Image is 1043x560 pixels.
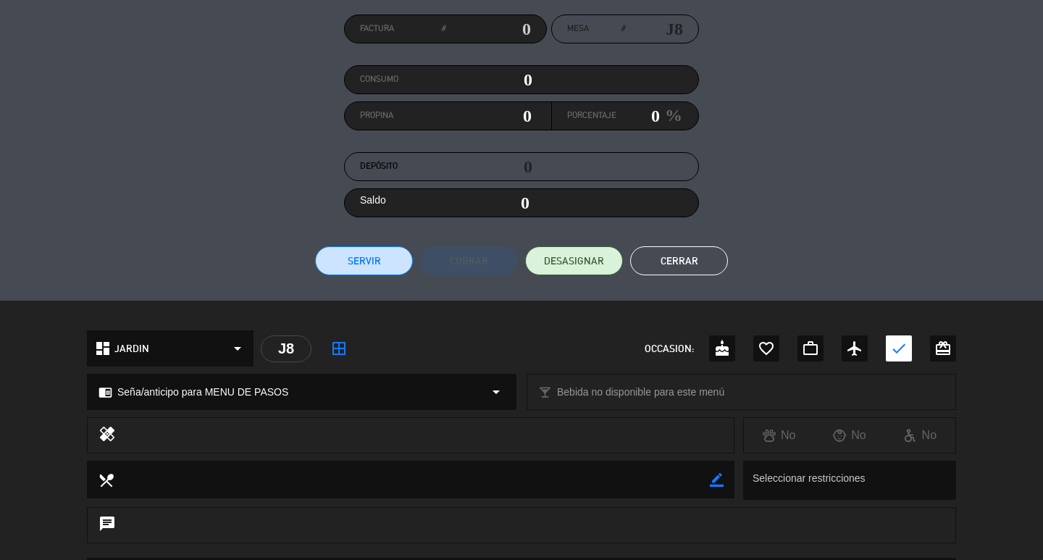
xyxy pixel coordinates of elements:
[885,426,955,445] div: No
[713,340,731,357] i: cake
[114,340,149,357] span: JARDIN
[487,383,505,401] i: arrow_drop_down
[744,426,814,445] div: No
[360,192,386,209] label: Saldo
[99,385,112,399] i: chrome_reader_mode
[557,384,724,401] span: Bebida no disponible para este menú
[445,18,531,40] input: 0
[625,18,683,40] input: number
[630,246,728,275] button: Cerrar
[261,335,311,362] div: J8
[890,340,908,357] i: check
[446,105,532,127] input: 0
[360,159,446,174] label: Depósito
[645,340,694,357] span: OCCASION:
[525,246,623,275] button: DESASIGNAR
[360,72,446,87] label: Consumo
[94,340,112,357] i: dashboard
[441,22,445,36] em: #
[330,340,348,357] i: border_all
[846,340,863,357] i: airplanemode_active
[99,425,116,446] i: healing
[315,246,413,275] button: Servir
[420,246,518,275] button: Cobrar
[360,22,445,36] label: Factura
[814,426,884,445] div: No
[802,340,819,357] i: work_outline
[117,384,288,401] span: Seña/anticipo para MENU DE PASOS
[360,109,446,123] label: Propina
[567,22,589,36] span: Mesa
[98,472,114,488] i: local_dining
[567,109,616,123] label: Porcentaje
[660,101,682,130] em: %
[99,515,116,535] i: chat
[616,105,660,127] input: 0
[758,340,775,357] i: favorite_border
[934,340,952,357] i: card_giftcard
[710,473,724,487] i: border_color
[621,22,625,36] em: #
[544,254,604,269] span: DESASIGNAR
[229,340,246,357] i: arrow_drop_down
[446,69,532,91] input: 0
[538,385,552,399] i: local_bar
